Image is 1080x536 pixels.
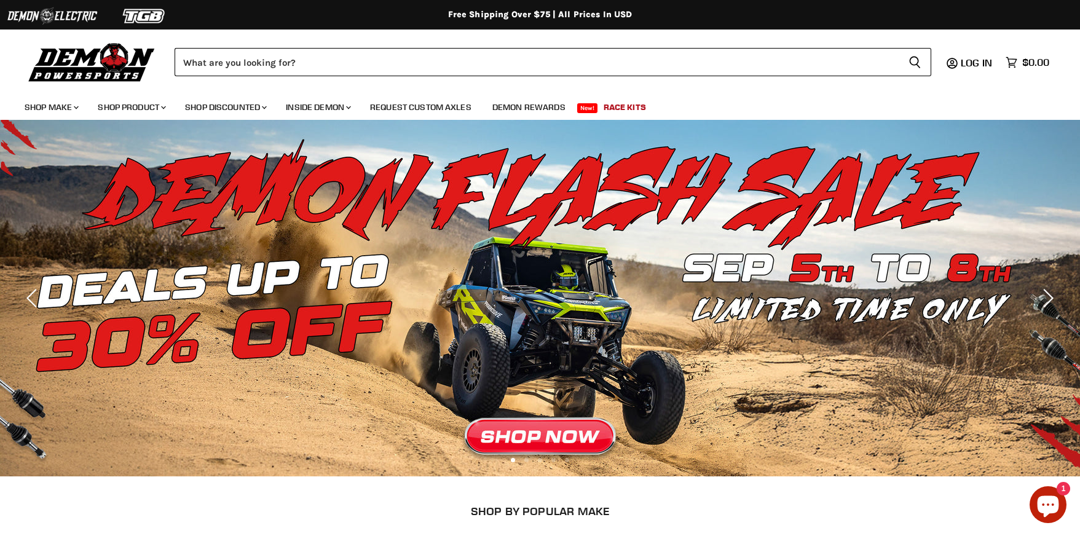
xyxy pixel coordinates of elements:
[15,90,1046,120] ul: Main menu
[22,286,46,310] button: Previous
[961,57,992,69] span: Log in
[176,95,274,120] a: Shop Discounted
[1022,57,1049,68] span: $0.00
[98,4,191,28] img: TGB Logo 2
[1034,286,1058,310] button: Next
[483,95,575,120] a: Demon Rewards
[524,458,529,462] li: Page dot 2
[361,95,481,120] a: Request Custom Axles
[89,95,173,120] a: Shop Product
[277,95,358,120] a: Inside Demon
[551,458,556,462] li: Page dot 4
[175,48,931,76] form: Product
[63,505,1017,518] h2: SHOP BY POPULAR MAKE
[15,95,86,120] a: Shop Make
[25,40,159,84] img: Demon Powersports
[955,57,999,68] a: Log in
[511,458,515,462] li: Page dot 1
[899,48,931,76] button: Search
[577,103,598,113] span: New!
[999,53,1055,71] a: $0.00
[175,48,899,76] input: Search
[6,4,98,28] img: Demon Electric Logo 2
[538,458,542,462] li: Page dot 3
[49,9,1032,20] div: Free Shipping Over $75 | All Prices In USD
[594,95,655,120] a: Race Kits
[1026,486,1070,526] inbox-online-store-chat: Shopify online store chat
[565,458,569,462] li: Page dot 5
